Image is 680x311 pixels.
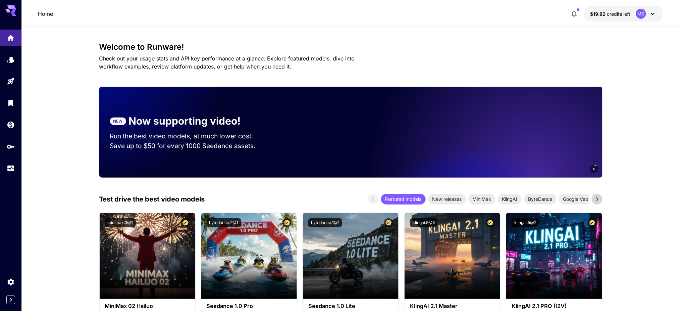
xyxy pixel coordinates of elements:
[524,194,557,205] div: ByteDance
[99,42,603,52] h3: Welcome to Runware!
[308,218,342,227] button: bytedance:1@1
[129,114,241,129] p: Now supporting video!
[38,10,53,18] nav: breadcrumb
[308,303,393,309] h3: Seedance 1.0 Lite
[559,194,592,205] div: Google Veo
[486,218,495,227] button: Certified Model – Vetted for best performance and includes a commercial license.
[593,167,595,172] span: 6
[498,195,522,203] span: KlingAI
[512,218,539,227] button: klingai:5@2
[498,194,522,205] div: KlingAI
[207,303,292,309] h3: Seedance 1.0 Pro
[110,131,266,141] p: Run the best video models, at much lower cost.
[607,11,631,17] span: credits left
[584,6,664,21] button: $19.81921MS
[588,218,597,227] button: Certified Model – Vetted for best performance and includes a commercial license.
[6,296,15,304] button: Expand sidebar
[7,53,15,62] div: Models
[113,118,123,124] p: NEW
[105,218,136,227] button: minimax:3@1
[410,218,437,227] button: klingai:5@3
[381,194,426,205] div: Featured models
[7,121,15,129] div: Wallet
[99,194,205,204] p: Test drive the best video models
[303,213,399,299] img: alt
[428,195,466,203] span: New releases
[207,218,241,227] button: bytedance:2@1
[428,194,466,205] div: New releases
[559,195,592,203] span: Google Veo
[99,55,355,70] span: Check out your usage stats and API key performance at a glance. Explore featured models, dive int...
[410,303,495,309] h3: KlingAI 2.1 Master
[469,194,495,205] div: MiniMax
[7,142,15,151] div: API Keys
[469,195,495,203] span: MiniMax
[110,141,266,151] p: Save up to $50 for every 1000 Seedance assets.
[7,278,15,286] div: Settings
[590,11,607,17] span: $19.82
[512,303,596,309] h3: KlingAI 2.1 PRO (I2V)
[7,99,15,107] div: Library
[405,213,500,299] img: alt
[7,32,15,40] div: Home
[506,213,602,299] img: alt
[181,218,190,227] button: Certified Model – Vetted for best performance and includes a commercial license.
[524,195,557,203] span: ByteDance
[201,213,297,299] img: alt
[381,195,426,203] span: Featured models
[105,303,190,309] h3: MiniMax 02 Hailuo
[100,213,195,299] img: alt
[38,10,53,18] a: Home
[636,9,646,19] div: MS
[7,164,15,173] div: Usage
[7,77,15,86] div: Playground
[590,10,631,17] div: $19.81921
[282,218,292,227] button: Certified Model – Vetted for best performance and includes a commercial license.
[384,218,393,227] button: Certified Model – Vetted for best performance and includes a commercial license.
